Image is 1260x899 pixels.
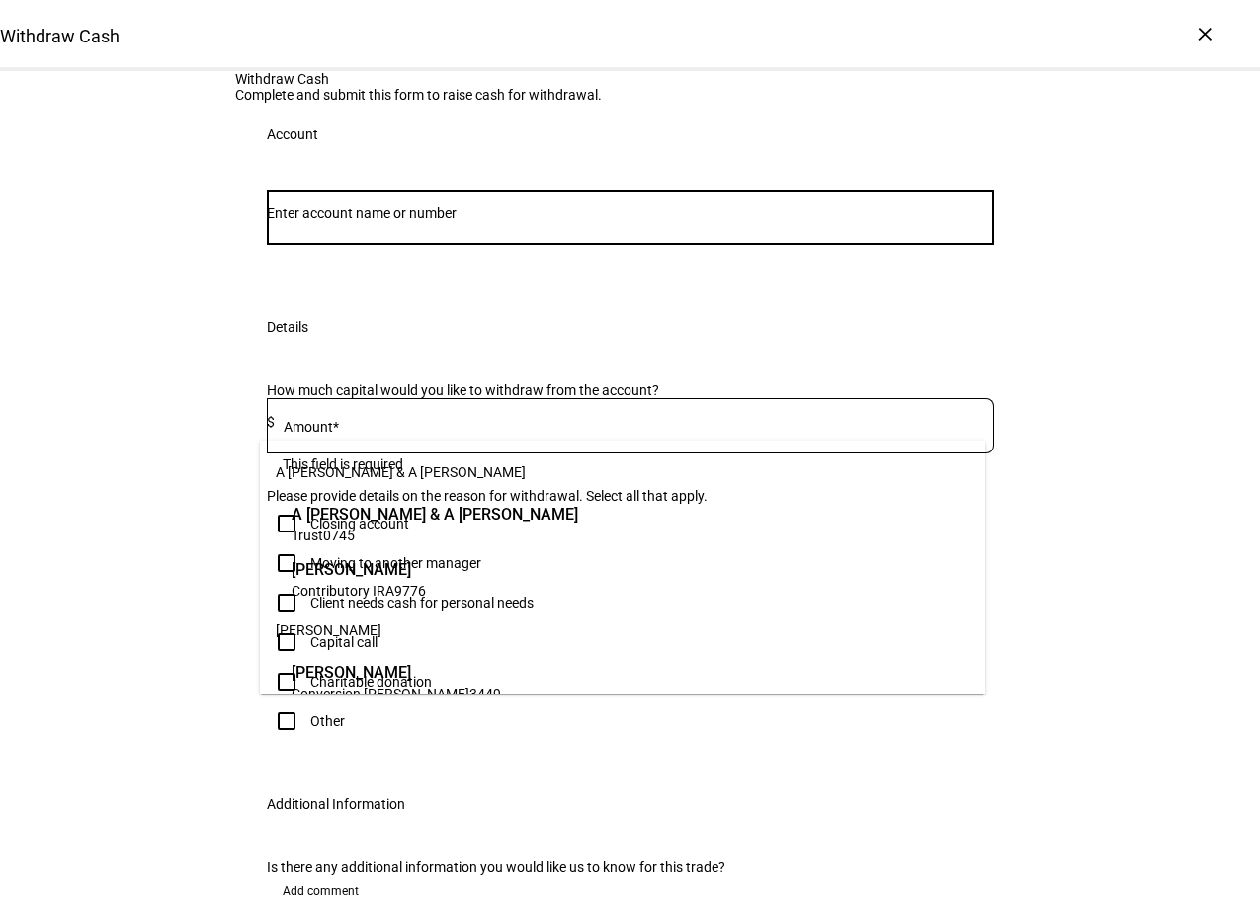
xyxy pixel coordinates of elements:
span: [PERSON_NAME] [292,661,501,684]
div: Account [267,126,318,142]
div: Additional Information [267,796,405,812]
span: A [PERSON_NAME] & A [PERSON_NAME] [292,503,578,526]
div: Is there any additional information you would like us to know for this trade? [267,859,994,875]
span: 0745 [323,528,355,543]
div: Complete and submit this form to raise cash for withdrawal. [235,87,1026,103]
div: × [1189,18,1220,49]
span: A [PERSON_NAME] & A [PERSON_NAME] [276,464,526,480]
span: [PERSON_NAME] [292,558,426,581]
span: [PERSON_NAME] [276,622,381,638]
div: Ariel Luckey [287,553,431,605]
div: Details [267,319,308,335]
mat-label: Amount* [284,419,339,435]
span: Contributory IRA [292,583,394,599]
span: Conversion [PERSON_NAME] [292,686,469,701]
div: Other [310,713,345,729]
div: Adrienne E Selke [287,656,506,707]
span: 3449 [469,686,501,701]
div: Withdraw Cash [235,71,1026,87]
div: A Luckey & A Luckey [287,498,583,549]
input: Number [267,205,994,221]
span: Trust [292,528,323,543]
div: How much capital would you like to withdraw from the account? [267,382,994,398]
span: 9776 [394,583,426,599]
span: $ [267,414,275,430]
